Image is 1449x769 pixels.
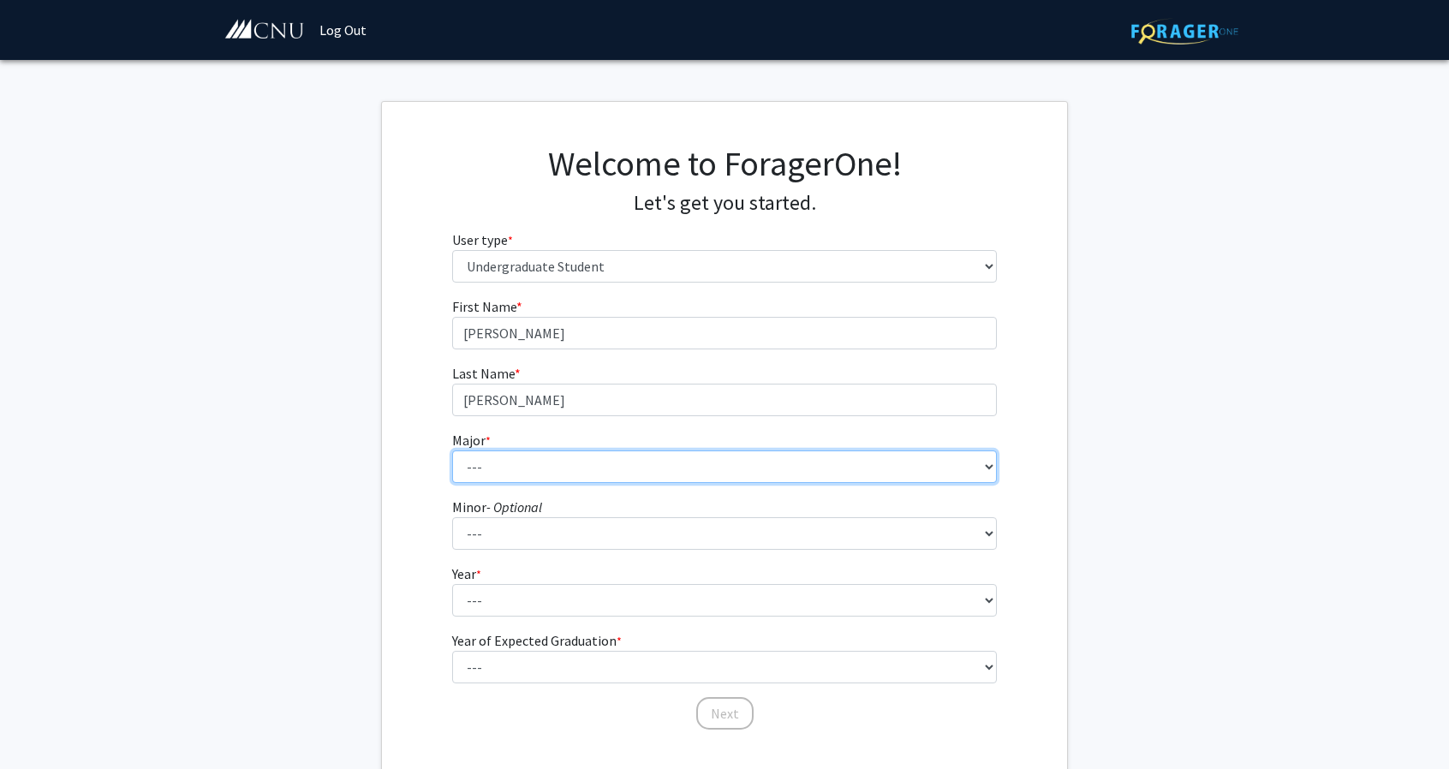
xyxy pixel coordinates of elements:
label: Year [452,563,481,584]
label: Year of Expected Graduation [452,630,622,651]
iframe: Chat [13,692,73,756]
label: Minor [452,497,542,517]
button: Next [696,697,754,730]
label: Major [452,430,491,450]
img: Christopher Newport University Logo [224,19,305,40]
h4: Let's get you started. [452,191,998,216]
img: ForagerOne Logo [1131,18,1238,45]
span: Last Name [452,365,515,382]
label: User type [452,230,513,250]
h1: Welcome to ForagerOne! [452,143,998,184]
i: - Optional [486,498,542,516]
span: First Name [452,298,516,315]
